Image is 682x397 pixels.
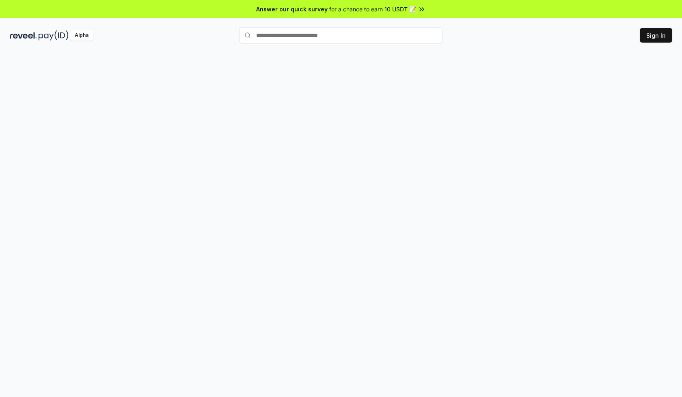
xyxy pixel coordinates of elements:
[39,30,69,41] img: pay_id
[256,5,328,13] span: Answer our quick survey
[10,30,37,41] img: reveel_dark
[329,5,416,13] span: for a chance to earn 10 USDT 📝
[70,30,93,41] div: Alpha
[640,28,672,43] button: Sign In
